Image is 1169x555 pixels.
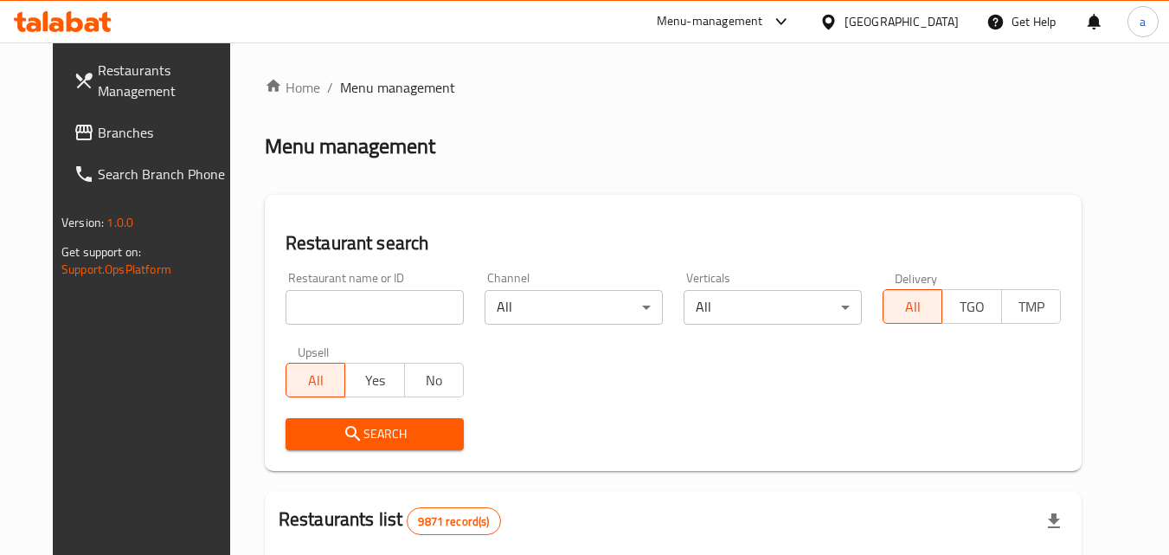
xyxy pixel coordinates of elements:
span: Restaurants Management [98,60,234,101]
span: Search [299,423,450,445]
h2: Menu management [265,132,435,160]
button: All [883,289,942,324]
span: All [293,368,338,393]
h2: Restaurant search [286,230,1061,256]
nav: breadcrumb [265,77,1082,98]
div: All [485,290,663,325]
span: Yes [352,368,397,393]
label: Delivery [895,272,938,284]
button: No [404,363,464,397]
div: Total records count [407,507,500,535]
button: TGO [941,289,1001,324]
a: Branches [60,112,248,153]
div: Menu-management [657,11,763,32]
a: Restaurants Management [60,49,248,112]
span: 9871 record(s) [408,513,499,530]
span: Search Branch Phone [98,164,234,184]
a: Home [265,77,320,98]
span: No [412,368,457,393]
a: Support.OpsPlatform [61,258,171,281]
span: Get support on: [61,241,141,263]
span: Branches [98,122,234,143]
span: All [890,294,935,319]
li: / [327,77,333,98]
div: Export file [1033,500,1075,542]
button: All [286,363,345,397]
span: TGO [949,294,994,319]
span: 1.0.0 [106,211,133,234]
div: All [684,290,862,325]
span: TMP [1009,294,1054,319]
span: Menu management [340,77,455,98]
div: [GEOGRAPHIC_DATA] [845,12,959,31]
button: TMP [1001,289,1061,324]
button: Yes [344,363,404,397]
h2: Restaurants list [279,507,501,535]
input: Search for restaurant name or ID.. [286,290,464,325]
span: a [1140,12,1146,31]
button: Search [286,418,464,450]
span: Version: [61,211,104,234]
label: Upsell [298,345,330,358]
a: Search Branch Phone [60,153,248,195]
